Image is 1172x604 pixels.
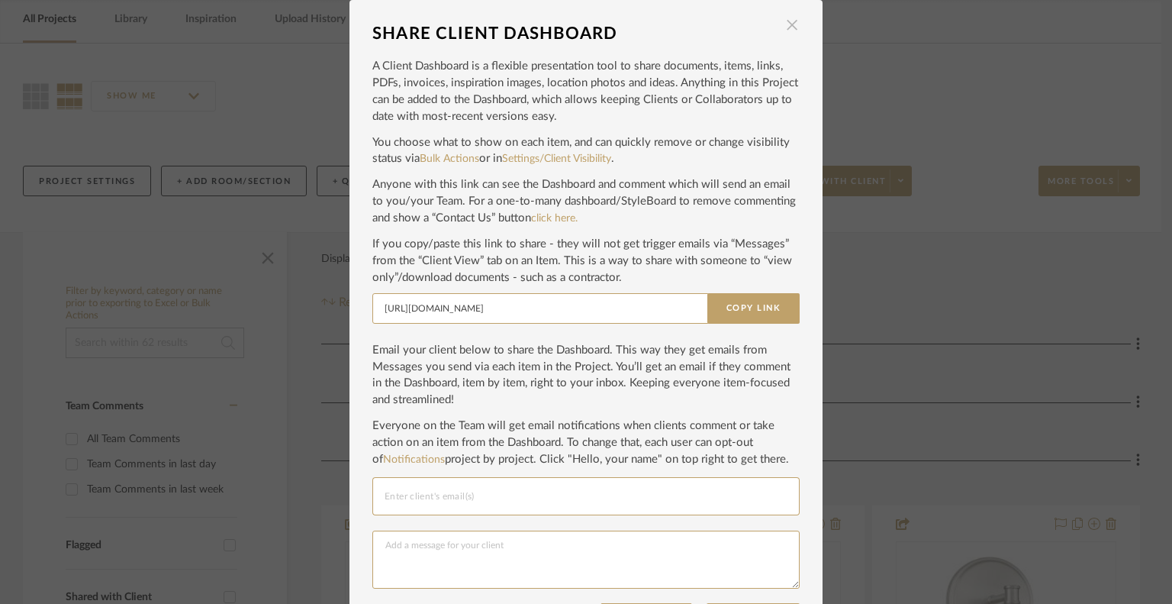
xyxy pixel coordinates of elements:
[531,213,578,224] a: click here.
[372,17,777,50] div: SHARE CLIENT DASHBOARD
[372,176,800,227] p: Anyone with this link can see the Dashboard and comment which will send an email to you/your Team...
[502,153,611,164] a: Settings/Client Visibility
[372,17,800,50] dialog-header: SHARE CLIENT DASHBOARD
[372,418,800,468] p: Everyone on the Team will get email notifications when clients comment or take action on an item ...
[420,153,479,164] a: Bulk Actions
[372,342,800,409] p: Email your client below to share the Dashboard. This way they get emails from Messages you send v...
[372,236,800,286] p: If you copy/paste this link to share - they will not get trigger emails via “Messages” from the “...
[372,58,800,125] p: A Client Dashboard is a flexible presentation tool to share documents, items, links, PDFs, invoic...
[777,17,807,34] button: Close
[707,293,800,324] button: Copy Link
[372,134,800,168] p: You choose what to show on each item, and can quickly remove or change visibility status via or in .
[385,486,787,506] mat-chip-grid: Email selection
[383,454,445,465] a: Notifications
[385,487,787,505] input: Enter client's email(s)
